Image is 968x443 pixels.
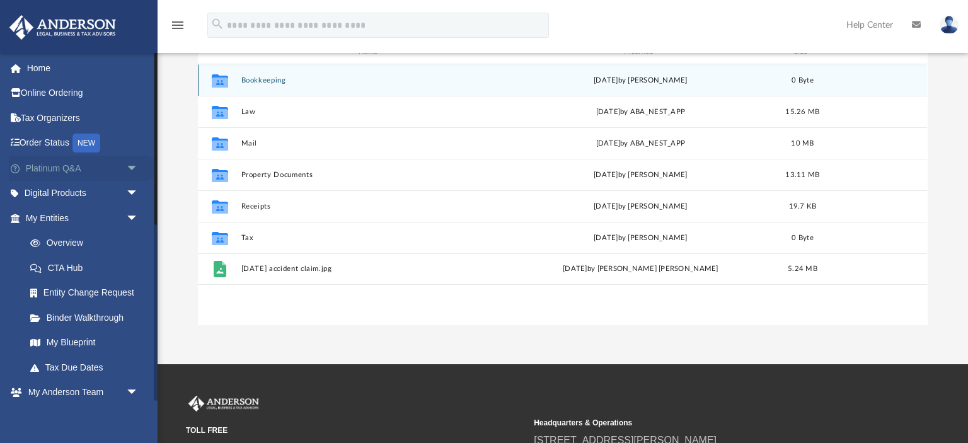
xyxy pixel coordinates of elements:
span: 19.7 KB [789,203,817,210]
i: menu [170,18,185,33]
a: Overview [18,231,158,256]
i: search [210,17,224,31]
div: [DATE] by [PERSON_NAME] [509,201,772,212]
a: Tax Organizers [9,105,158,130]
button: Bookkeeping [241,76,504,84]
div: [DATE] by [PERSON_NAME] [509,170,772,181]
span: 10 MB [792,140,814,147]
a: menu [170,24,185,33]
span: arrow_drop_down [126,156,151,181]
div: [DATE] by [PERSON_NAME] [509,233,772,244]
small: Headquarters & Operations [534,417,873,429]
span: arrow_drop_down [126,380,151,406]
span: arrow_drop_down [126,181,151,207]
a: Platinum Q&Aarrow_drop_down [9,156,158,181]
a: Digital Productsarrow_drop_down [9,181,158,206]
div: [DATE] by ABA_NEST_APP [509,106,772,118]
div: [DATE] by [PERSON_NAME] [509,75,772,86]
a: CTA Hub [18,255,158,280]
span: 15.26 MB [786,108,820,115]
button: Property Documents [241,171,504,179]
img: Anderson Advisors Platinum Portal [6,15,120,40]
div: [DATE] by ABA_NEST_APP [509,138,772,149]
div: [DATE] by [PERSON_NAME] [PERSON_NAME] [509,263,772,275]
span: 13.11 MB [786,171,820,178]
a: Order StatusNEW [9,130,158,156]
a: Binder Walkthrough [18,305,158,330]
button: Law [241,108,504,116]
a: My Blueprint [18,330,151,355]
img: Anderson Advisors Platinum Portal [186,396,262,412]
button: [DATE] accident claim.jpg [241,265,504,273]
button: Tax [241,234,504,242]
div: NEW [72,134,100,152]
span: 0 Byte [792,234,814,241]
a: Tax Due Dates [18,355,158,380]
a: My Anderson Teamarrow_drop_down [9,380,151,405]
div: grid [198,64,927,325]
span: arrow_drop_down [126,205,151,231]
button: Receipts [241,202,504,210]
a: My Entitiesarrow_drop_down [9,205,158,231]
a: Entity Change Request [18,280,158,306]
span: 0 Byte [792,77,814,84]
a: Home [9,55,158,81]
button: Mail [241,139,504,147]
img: User Pic [940,16,959,34]
span: 5.24 MB [788,265,817,272]
small: TOLL FREE [186,425,525,436]
a: Online Ordering [9,81,158,106]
